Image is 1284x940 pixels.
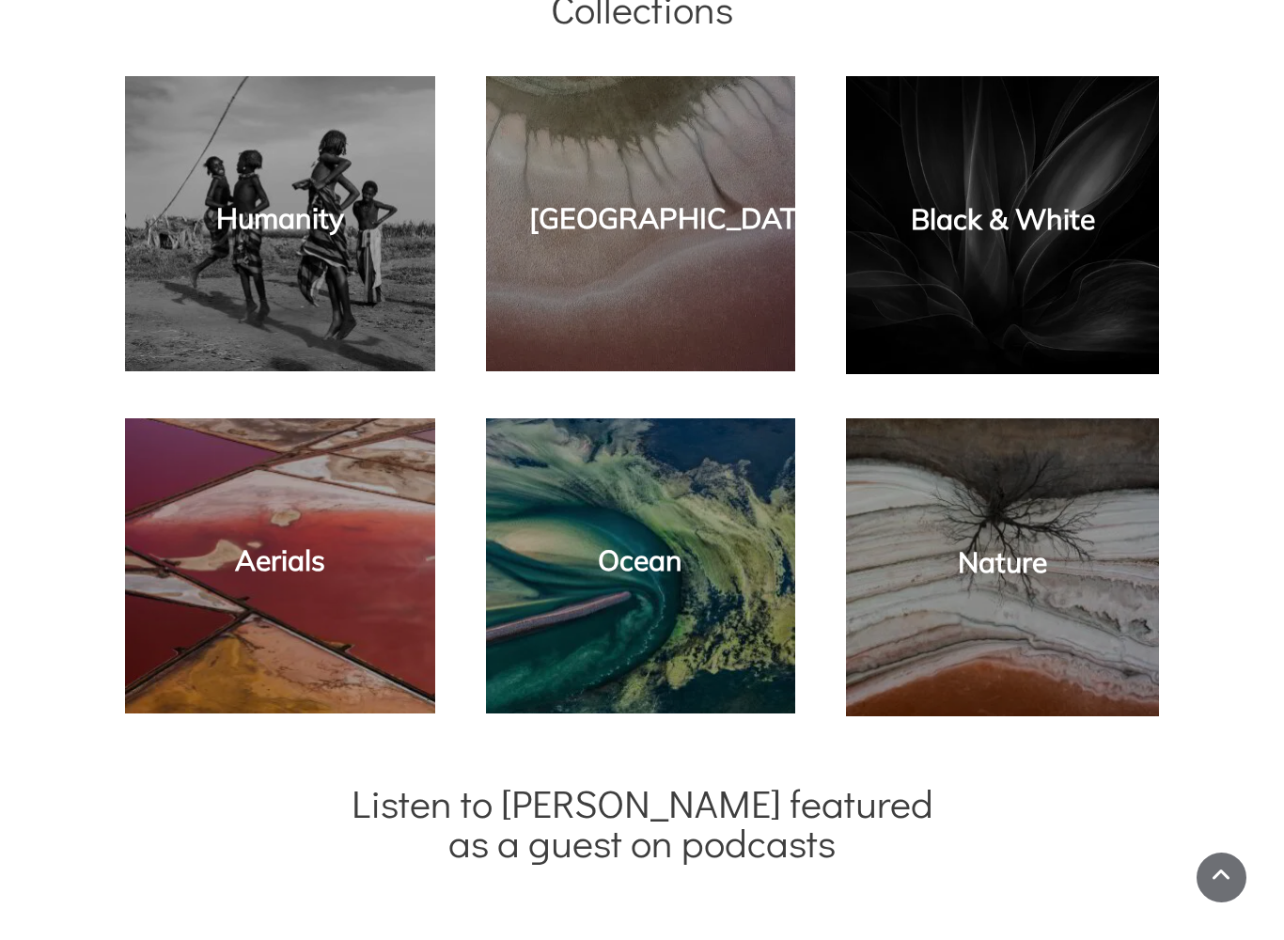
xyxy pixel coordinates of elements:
a: Nature [958,544,1047,580]
a: Black & White [911,201,1095,237]
a: Aerials [235,542,325,578]
a: Ocean [598,542,682,578]
h2: Listen to [PERSON_NAME] featured as a guest on podcasts [332,783,952,862]
a: [GEOGRAPHIC_DATA] [529,200,825,236]
a: Humanity [216,200,344,236]
a: Scroll To Top [1197,853,1246,902]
